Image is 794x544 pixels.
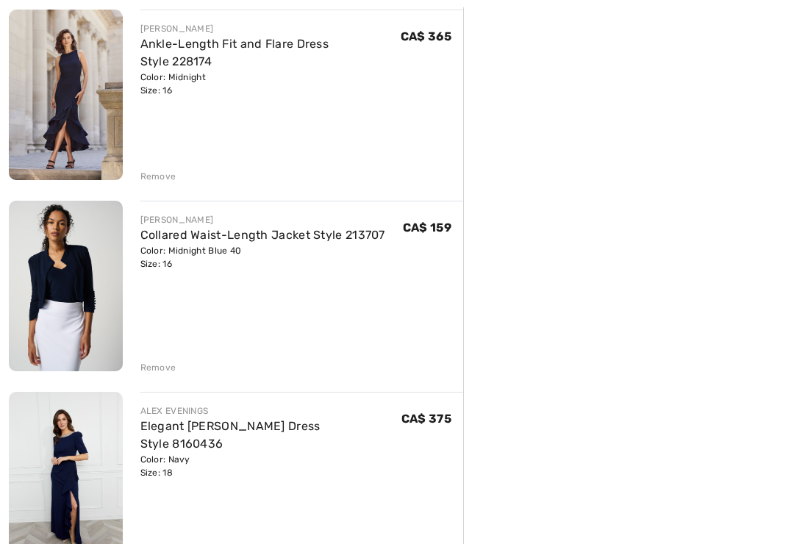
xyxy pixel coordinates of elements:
div: Color: Navy Size: 18 [140,453,401,479]
span: CA$ 365 [401,29,451,43]
span: CA$ 375 [401,412,451,426]
div: [PERSON_NAME] [140,213,385,226]
div: Remove [140,170,176,183]
img: Collared Waist-Length Jacket Style 213707 [9,201,123,371]
div: Color: Midnight Blue 40 Size: 16 [140,244,385,271]
a: Collared Waist-Length Jacket Style 213707 [140,228,385,242]
div: ALEX EVENINGS [140,404,401,418]
div: [PERSON_NAME] [140,22,401,35]
a: Ankle-Length Fit and Flare Dress Style 228174 [140,37,329,68]
a: Elegant [PERSON_NAME] Dress Style 8160436 [140,419,321,451]
div: Remove [140,361,176,374]
span: CA$ 159 [403,221,451,235]
div: Color: Midnight Size: 16 [140,71,401,97]
img: Ankle-Length Fit and Flare Dress Style 228174 [9,10,123,180]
